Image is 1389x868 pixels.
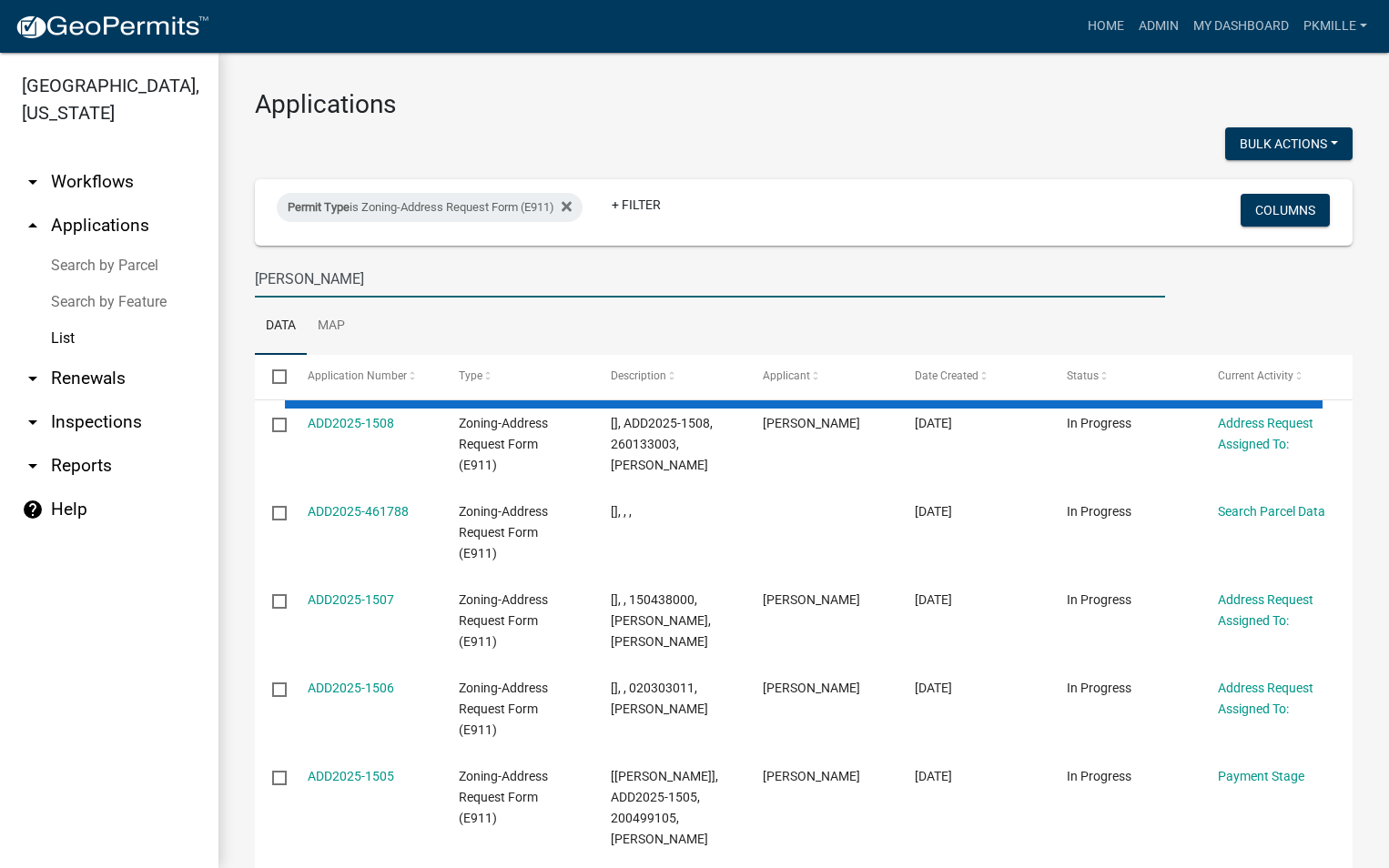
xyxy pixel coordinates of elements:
[22,455,44,477] i: arrow_drop_down
[1241,194,1330,227] button: Columns
[593,355,745,399] datatable-header-cell: Description
[22,368,44,389] i: arrow_drop_down
[611,592,711,649] span: [], , 150438000, BETH I Anderson, Rodric A Raasch
[1296,9,1374,44] a: pkmille
[763,681,860,695] span: Tom Greene
[1067,369,1099,382] span: Status
[1049,355,1201,399] datatable-header-cell: Status
[459,369,482,382] span: Type
[1067,681,1131,695] span: In Progress
[459,592,548,649] span: Zoning-Address Request Form (E911)
[611,369,666,382] span: Description
[915,369,978,382] span: Date Created
[288,200,350,214] span: Permit Type
[611,769,718,845] span: [Nicole Bradbury], ADD2025-1505, 200499105, TAMARA JOHNSON
[255,298,307,356] a: Data
[1225,127,1353,160] button: Bulk Actions
[1186,9,1296,44] a: My Dashboard
[22,411,44,433] i: arrow_drop_down
[308,504,409,519] a: ADD2025-461788
[745,355,897,399] datatable-header-cell: Applicant
[307,298,356,356] a: Map
[611,681,708,716] span: [], , 020303011, TOM GREENE
[255,355,289,399] datatable-header-cell: Select
[1067,769,1131,783] span: In Progress
[915,592,952,607] span: 08/08/2025
[1218,769,1304,783] a: Payment Stage
[22,171,44,193] i: arrow_drop_down
[289,355,441,399] datatable-header-cell: Application Number
[915,504,952,519] span: 08/10/2025
[459,681,548,737] span: Zoning-Address Request Form (E911)
[308,416,394,430] a: ADD2025-1508
[915,416,952,430] span: 08/11/2025
[1080,9,1131,44] a: Home
[1218,504,1325,519] a: Search Parcel Data
[915,681,952,695] span: 08/08/2025
[763,769,860,783] span: Tamara Johnson
[255,260,1165,298] input: Search for applications
[763,369,810,382] span: Applicant
[308,592,394,607] a: ADD2025-1507
[1218,592,1313,628] a: Address Request Assigned To:
[1067,504,1131,519] span: In Progress
[308,369,407,382] span: Application Number
[1067,416,1131,430] span: In Progress
[1218,369,1293,382] span: Current Activity
[915,769,952,783] span: 08/08/2025
[277,193,583,222] div: is Zoning-Address Request Form (E911)
[611,504,632,519] span: [], , ,
[611,416,713,472] span: [], ADD2025-1508, 260133003, CHAD LAULAINEN
[1218,416,1313,451] a: Address Request Assigned To:
[1218,681,1313,716] a: Address Request Assigned To:
[763,592,860,607] span: Beth Anderson
[1067,592,1131,607] span: In Progress
[308,769,394,783] a: ADD2025-1505
[308,681,394,695] a: ADD2025-1506
[763,416,860,430] span: Chad Laulainen
[459,504,548,560] span: Zoning-Address Request Form (E911)
[22,499,44,520] i: help
[459,416,548,472] span: Zoning-Address Request Form (E911)
[459,769,548,825] span: Zoning-Address Request Form (E911)
[255,89,1353,120] h3: Applications
[1131,9,1186,44] a: Admin
[1201,355,1353,399] datatable-header-cell: Current Activity
[897,355,1049,399] datatable-header-cell: Date Created
[597,188,675,221] a: + Filter
[441,355,593,399] datatable-header-cell: Type
[22,215,44,237] i: arrow_drop_up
